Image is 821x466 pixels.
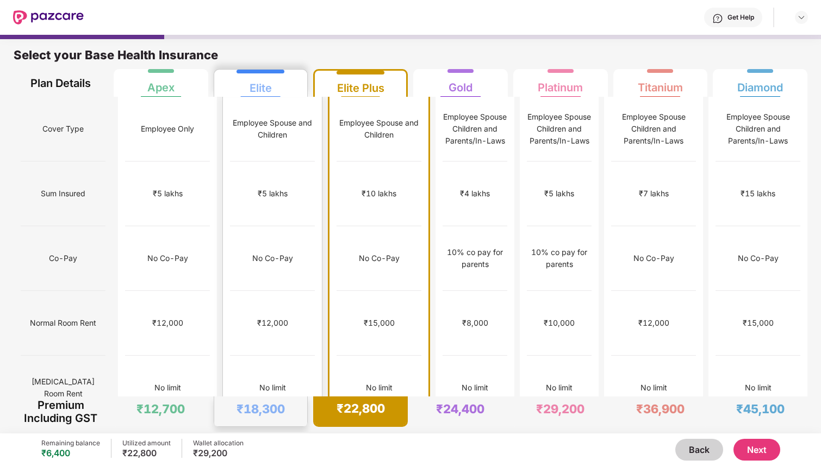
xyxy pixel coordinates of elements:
img: svg+xml;base64,PHN2ZyBpZD0iSGVscC0zMngzMiIgeG1sbnM9Imh0dHA6Ly93d3cudzMub3JnLzIwMDAvc3ZnIiB3aWR0aD... [712,13,723,24]
div: ₹5 lakhs [258,188,288,200]
div: ₹22,800 [122,448,171,458]
div: ₹8,000 [462,317,488,329]
div: ₹18,300 [237,401,285,417]
div: Employee Spouse and Children [230,117,315,141]
div: Remaining balance [41,439,100,448]
div: Titanium [638,72,683,94]
span: [MEDICAL_DATA] Room Rent [21,371,105,404]
div: Wallet allocation [193,439,244,448]
div: Employee Only [141,123,194,135]
div: No Co-Pay [147,252,188,264]
div: No limit [640,382,667,394]
div: ₹15,000 [364,317,395,329]
div: ₹12,000 [152,317,183,329]
div: ₹12,000 [257,317,288,329]
div: ₹4 lakhs [460,188,490,200]
div: Apex [147,72,175,94]
div: ₹5 lakhs [153,188,183,200]
div: Platinum [538,72,583,94]
span: Sum Insured [41,183,85,204]
div: ₹12,000 [638,317,669,329]
div: ₹7 lakhs [639,188,669,200]
div: No limit [462,382,488,394]
div: 10% co pay for parents [527,246,592,270]
div: ₹10,000 [544,317,575,329]
div: ₹22,800 [337,401,385,416]
span: Normal Room Rent [30,313,96,333]
div: No limit [259,382,286,394]
div: No Co-Pay [633,252,674,264]
div: No limit [366,382,393,394]
div: No Co-Pay [252,252,293,264]
div: Employee Spouse Children and Parents/In-Laws [716,111,800,147]
div: Select your Base Health Insurance [14,47,807,69]
div: ₹29,200 [193,448,244,458]
div: No limit [154,382,181,394]
div: No Co-Pay [738,252,779,264]
div: Get Help [727,13,754,22]
div: Employee Spouse Children and Parents/In-Laws [611,111,696,147]
div: Employee Spouse and Children [337,117,421,141]
button: Back [675,439,723,461]
div: ₹24,400 [436,401,484,417]
div: No limit [546,382,573,394]
div: ₹12,700 [136,401,185,417]
div: ₹6,400 [41,448,100,458]
div: 10% co pay for parents [443,246,507,270]
div: ₹5 lakhs [544,188,574,200]
img: New Pazcare Logo [13,10,84,24]
div: ₹29,200 [536,401,584,417]
div: Elite Plus [337,73,384,95]
div: Diamond [737,72,783,94]
div: No limit [745,382,772,394]
div: No Co-Pay [359,252,400,264]
span: Co-Pay [49,248,77,269]
div: Elite [250,73,272,95]
div: Gold [449,72,472,94]
div: ₹15,000 [743,317,774,329]
div: ₹10 lakhs [362,188,396,200]
button: Next [733,439,780,461]
div: Utilized amount [122,439,171,448]
div: Employee Spouse Children and Parents/In-Laws [443,111,507,147]
span: Cover Type [42,119,84,139]
div: Employee Spouse Children and Parents/In-Laws [527,111,592,147]
div: Premium Including GST [21,396,101,427]
div: ₹36,900 [636,401,685,417]
div: ₹15 lakhs [741,188,775,200]
div: ₹45,100 [736,401,785,417]
img: svg+xml;base64,PHN2ZyBpZD0iRHJvcGRvd24tMzJ4MzIiIHhtbG5zPSJodHRwOi8vd3d3LnczLm9yZy8yMDAwL3N2ZyIgd2... [797,13,806,22]
div: Plan Details [21,69,101,97]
